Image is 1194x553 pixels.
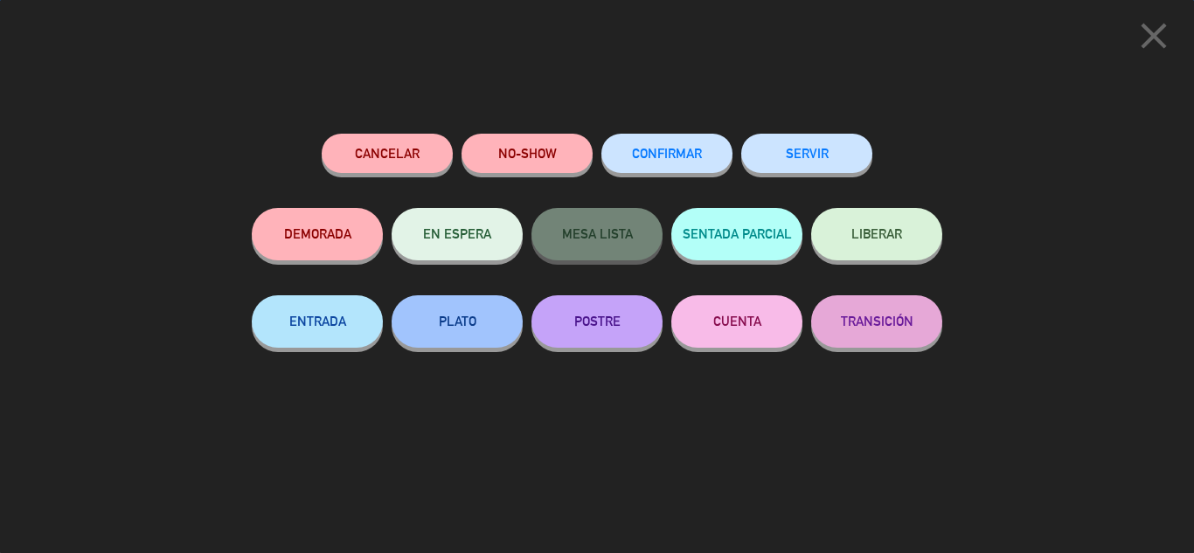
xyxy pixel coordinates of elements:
[811,208,942,260] button: LIBERAR
[531,208,663,260] button: MESA LISTA
[322,134,453,173] button: Cancelar
[601,134,732,173] button: CONFIRMAR
[531,295,663,348] button: POSTRE
[811,295,942,348] button: TRANSICIÓN
[462,134,593,173] button: NO-SHOW
[252,208,383,260] button: DEMORADA
[252,295,383,348] button: ENTRADA
[1132,14,1176,58] i: close
[741,134,872,173] button: SERVIR
[671,295,802,348] button: CUENTA
[851,226,902,241] span: LIBERAR
[632,146,702,161] span: CONFIRMAR
[392,208,523,260] button: EN ESPERA
[671,208,802,260] button: SENTADA PARCIAL
[1127,13,1181,65] button: close
[392,295,523,348] button: PLATO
